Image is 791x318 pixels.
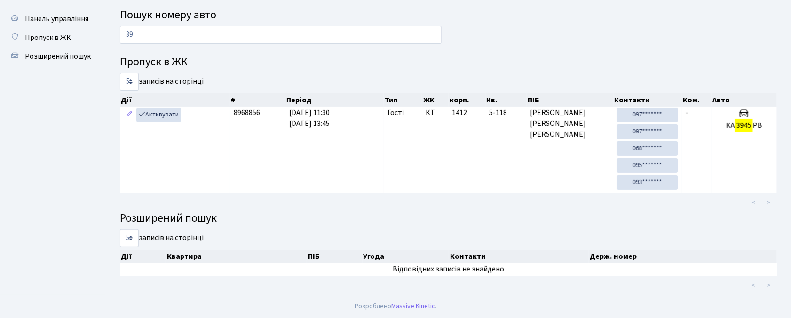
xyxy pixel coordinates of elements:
th: Кв. [486,93,527,107]
th: Період [285,93,384,107]
mark: 3945 [735,119,753,132]
span: КТ [426,108,445,118]
h4: Пропуск в ЖК [120,55,777,69]
span: [DATE] 11:30 [DATE] 13:45 [289,108,330,129]
h5: КА РВ [715,121,773,130]
th: ЖК [422,93,449,107]
span: 5-118 [489,108,522,118]
span: 8968856 [234,108,260,118]
th: Угода [363,250,450,263]
td: Відповідних записів не знайдено [120,263,777,276]
th: Квартира [166,250,307,263]
h4: Розширений пошук [120,212,777,225]
th: Дії [120,250,166,263]
a: Панель управління [5,9,99,28]
th: Контакти [449,250,589,263]
th: корп. [449,93,486,107]
select: записів на сторінці [120,73,139,91]
label: записів на сторінці [120,73,204,91]
th: Дії [120,93,230,107]
a: Активувати [136,108,181,122]
a: Пропуск в ЖК [5,28,99,47]
span: Гості [388,108,404,118]
a: Редагувати [124,108,135,122]
th: Авто [712,93,777,107]
span: Розширений пошук [25,51,91,62]
th: ПІБ [307,250,363,263]
span: - [686,108,688,118]
th: Контакти [614,93,682,107]
span: Пошук номеру авто [120,7,216,23]
a: Massive Kinetic [391,301,435,311]
select: записів на сторінці [120,229,139,247]
th: Тип [384,93,422,107]
th: Держ. номер [589,250,777,263]
th: Ком. [682,93,712,107]
span: [PERSON_NAME] [PERSON_NAME] [PERSON_NAME] [530,108,609,140]
input: Пошук [120,26,442,44]
label: записів на сторінці [120,229,204,247]
div: Розроблено . [355,301,436,311]
span: Панель управління [25,14,88,24]
th: ПІБ [527,93,614,107]
th: # [230,93,285,107]
a: Розширений пошук [5,47,99,66]
span: Пропуск в ЖК [25,32,71,43]
span: 1412 [452,108,467,118]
